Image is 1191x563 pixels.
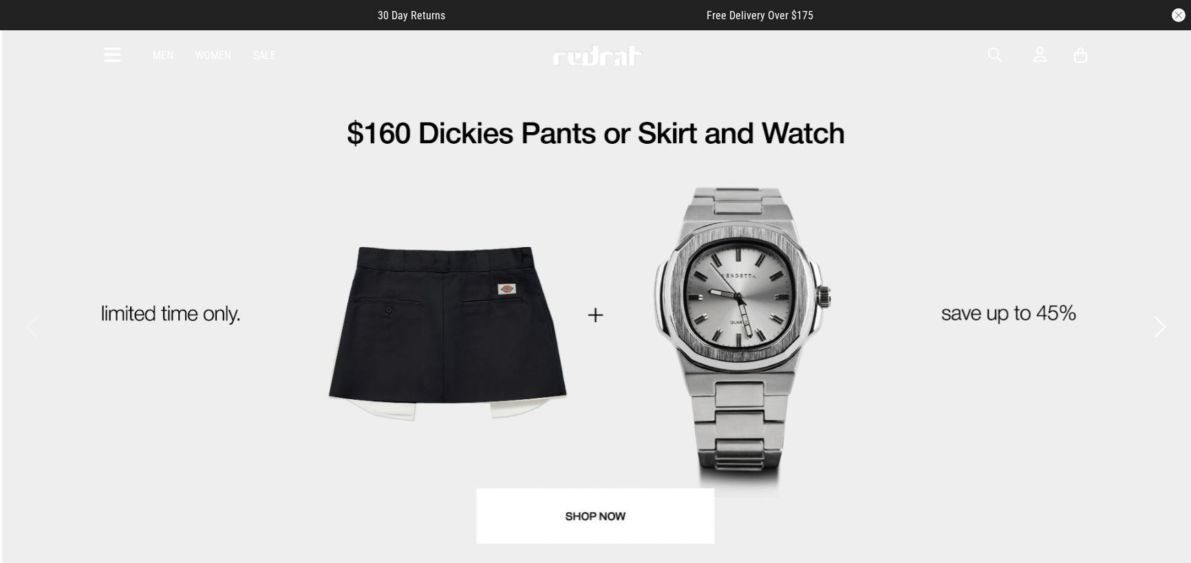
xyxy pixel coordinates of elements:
[153,49,173,62] a: Men
[552,45,643,65] img: Redrat logo
[253,49,276,62] a: Sale
[378,9,445,22] span: 30 Day Returns
[473,8,679,22] iframe: Customer reviews powered by Trustpilot
[707,9,813,22] span: Free Delivery Over $175
[1150,312,1169,342] button: Next slide
[195,49,231,62] a: Women
[22,312,41,342] button: Previous slide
